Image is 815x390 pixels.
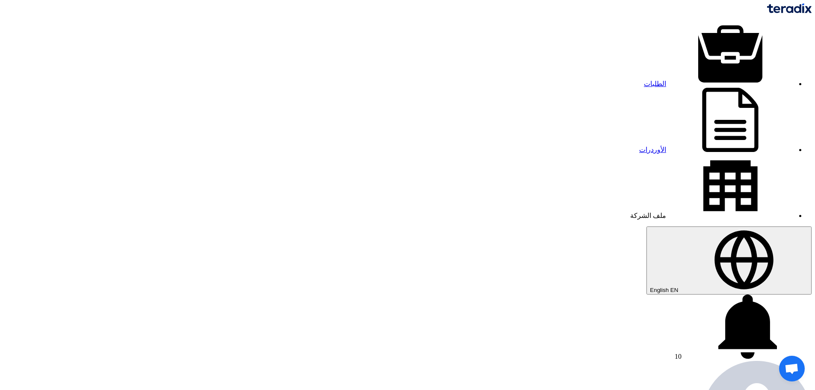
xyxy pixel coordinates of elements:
[670,287,679,293] span: EN
[646,226,812,295] button: English EN
[675,353,682,360] span: 10
[630,212,794,219] a: ملف الشركة
[779,356,805,381] a: دردشة مفتوحة
[650,287,669,293] span: English
[644,80,794,87] a: الطلبات
[639,146,794,153] a: الأوردرات
[767,3,812,13] img: Teradix logo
